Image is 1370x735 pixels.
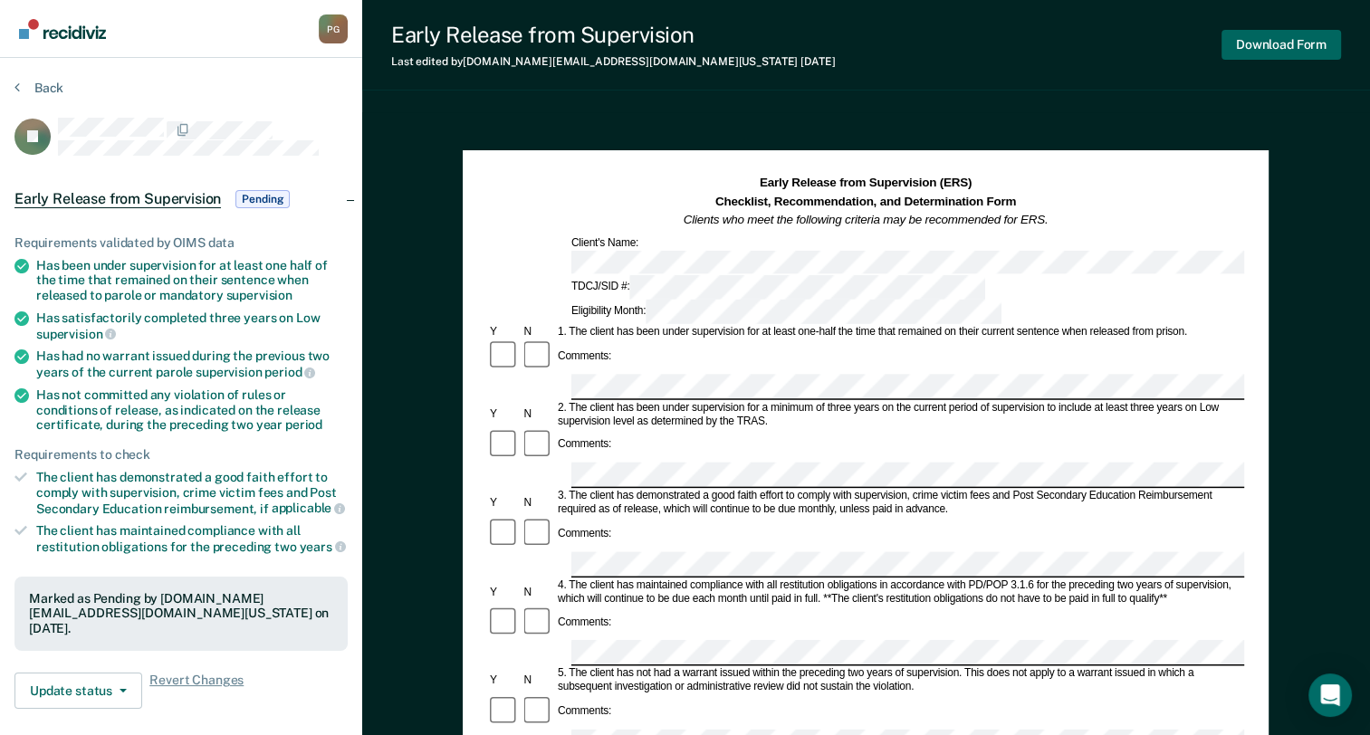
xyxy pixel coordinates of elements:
[1308,673,1352,717] div: Open Intercom Messenger
[391,55,835,68] div: Last edited by [DOMAIN_NAME][EMAIL_ADDRESS][DOMAIN_NAME][US_STATE]
[36,387,348,433] div: Has not committed any violation of rules or conditions of release, as indicated on the release ce...
[19,19,106,39] img: Recidiviz
[14,80,63,96] button: Back
[522,496,555,510] div: N
[487,674,521,688] div: Y
[800,55,835,68] span: [DATE]
[36,348,348,379] div: Has had no warrant issued during the previous two years of the current parole supervision
[555,438,614,452] div: Comments:
[36,470,348,516] div: The client has demonstrated a good faith effort to comply with supervision, crime victim fees and...
[36,523,348,554] div: The client has maintained compliance with all restitution obligations for the preceding two
[319,14,348,43] div: P G
[285,417,322,432] span: period
[555,527,614,540] div: Comments:
[555,490,1244,517] div: 3. The client has demonstrated a good faith effort to comply with supervision, crime victim fees ...
[555,667,1244,694] div: 5. The client has not had a warrant issued within the preceding two years of supervision. This do...
[555,578,1244,606] div: 4. The client has maintained compliance with all restitution obligations in accordance with PD/PO...
[522,407,555,421] div: N
[487,407,521,421] div: Y
[487,586,521,599] div: Y
[522,674,555,688] div: N
[300,539,346,554] span: years
[36,310,348,341] div: Has satisfactorily completed three years on Low
[555,616,614,630] div: Comments:
[319,14,348,43] button: Profile dropdown button
[555,326,1244,339] div: 1. The client has been under supervision for at least one-half the time that remained on their cu...
[522,326,555,339] div: N
[235,190,290,208] span: Pending
[487,496,521,510] div: Y
[1222,30,1341,60] button: Download Form
[149,673,244,709] span: Revert Changes
[569,300,1004,324] div: Eligibility Month:
[14,235,348,251] div: Requirements validated by OIMS data
[36,327,116,341] span: supervision
[264,365,315,379] span: period
[522,586,555,599] div: N
[555,349,614,363] div: Comments:
[29,591,333,636] div: Marked as Pending by [DOMAIN_NAME][EMAIL_ADDRESS][DOMAIN_NAME][US_STATE] on [DATE].
[14,447,348,463] div: Requirements to check
[760,177,972,190] strong: Early Release from Supervision (ERS)
[36,258,348,303] div: Has been under supervision for at least one half of the time that remained on their sentence when...
[487,326,521,339] div: Y
[391,22,835,48] div: Early Release from Supervision
[272,501,345,515] span: applicable
[715,195,1016,208] strong: Checklist, Recommendation, and Determination Form
[555,705,614,719] div: Comments:
[14,190,221,208] span: Early Release from Supervision
[226,288,292,302] span: supervision
[569,276,988,301] div: TDCJ/SID #:
[14,673,142,709] button: Update status
[684,213,1049,226] em: Clients who meet the following criteria may be recommended for ERS.
[555,401,1244,428] div: 2. The client has been under supervision for a minimum of three years on the current period of su...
